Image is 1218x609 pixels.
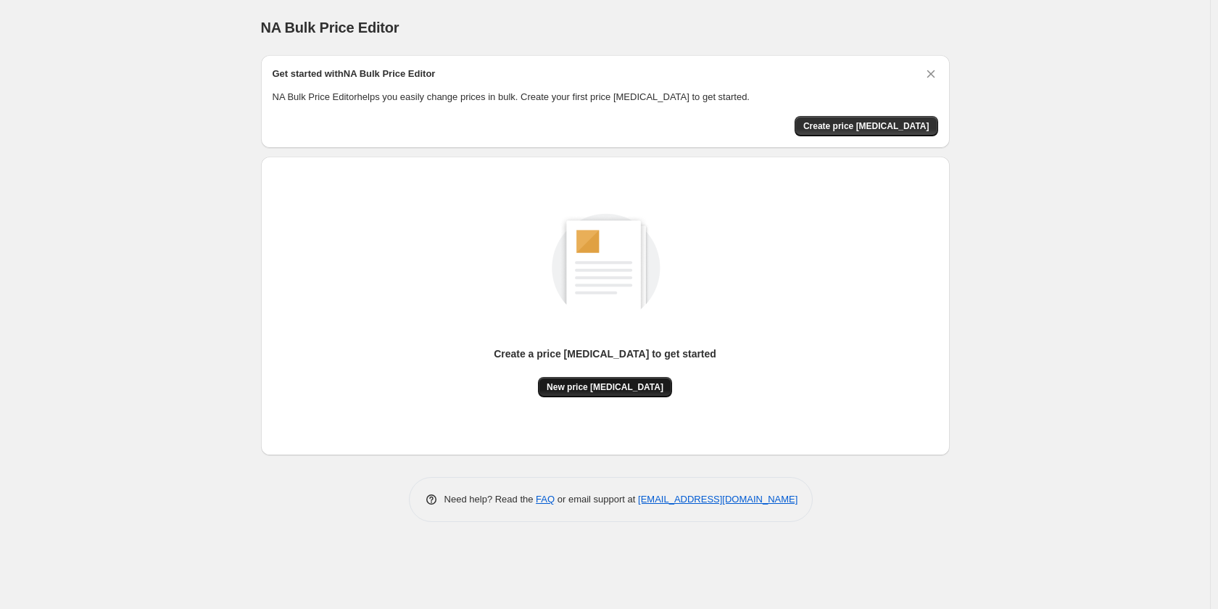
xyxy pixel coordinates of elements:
p: NA Bulk Price Editor helps you easily change prices in bulk. Create your first price [MEDICAL_DAT... [273,90,938,104]
span: Need help? Read the [444,494,536,505]
p: Create a price [MEDICAL_DATA] to get started [494,347,716,361]
button: Create price change job [795,116,938,136]
span: NA Bulk Price Editor [261,20,399,36]
span: or email support at [555,494,638,505]
h2: Get started with NA Bulk Price Editor [273,67,436,81]
a: FAQ [536,494,555,505]
button: New price [MEDICAL_DATA] [538,377,672,397]
a: [EMAIL_ADDRESS][DOMAIN_NAME] [638,494,797,505]
span: New price [MEDICAL_DATA] [547,381,663,393]
button: Dismiss card [924,67,938,81]
span: Create price [MEDICAL_DATA] [803,120,929,132]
